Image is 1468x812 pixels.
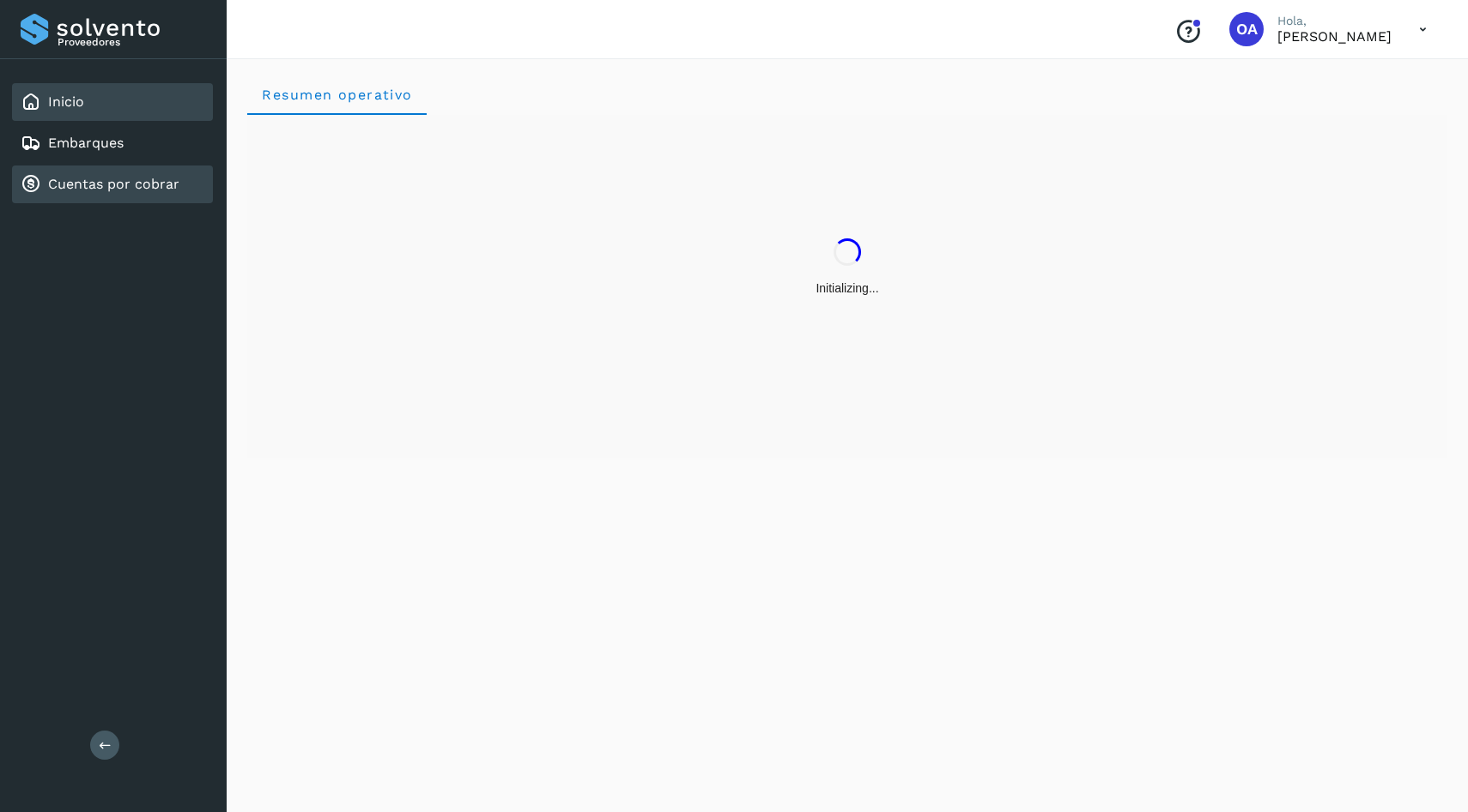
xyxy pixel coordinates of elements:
[48,135,124,151] a: Embarques
[12,124,213,162] div: Embarques
[1277,28,1392,45] p: OSCAR ARZATE LEIJA
[12,165,213,203] div: Cuentas por cobrar
[48,93,84,110] a: Inicio
[261,87,413,103] span: Resumen operativo
[12,83,213,121] div: Inicio
[48,176,179,192] a: Cuentas por cobrar
[58,36,206,48] p: Proveedores
[1277,14,1392,28] p: Hola,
